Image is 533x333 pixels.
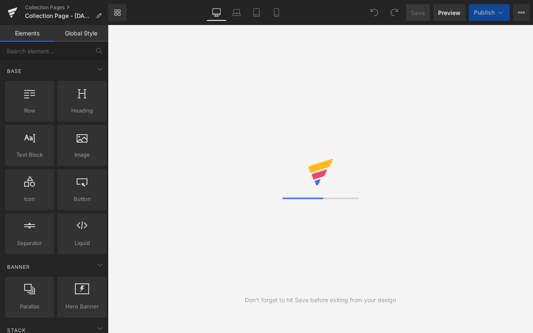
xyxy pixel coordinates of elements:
[60,302,104,311] span: Hero Banner
[7,239,52,248] span: Separator
[108,4,127,21] a: New Library
[6,67,22,75] span: Base
[7,106,52,115] span: Row
[245,295,396,305] div: Don't forget to hit Save before exiting from your design
[386,4,403,21] button: Redo
[247,4,266,21] a: Tablet
[227,4,247,21] a: Laptop
[60,106,104,115] span: Heading
[7,195,52,203] span: Icon
[411,8,425,17] span: Save
[25,13,92,19] span: Collection Page - [DATE] 16:40:14
[6,263,31,271] span: Banner
[7,302,52,311] span: Parallax
[25,4,108,11] a: Collection Pages
[207,4,227,21] a: Desktop
[474,9,495,16] span: Publish
[60,239,104,248] span: Liquid
[513,4,530,21] button: More
[266,4,286,21] a: Mobile
[433,4,466,21] a: Preview
[60,150,104,159] span: Image
[366,4,383,21] button: Undo
[469,4,510,21] button: Publish
[7,150,52,159] span: Text Block
[54,25,108,42] a: Global Style
[60,195,104,203] span: Button
[438,8,461,17] span: Preview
